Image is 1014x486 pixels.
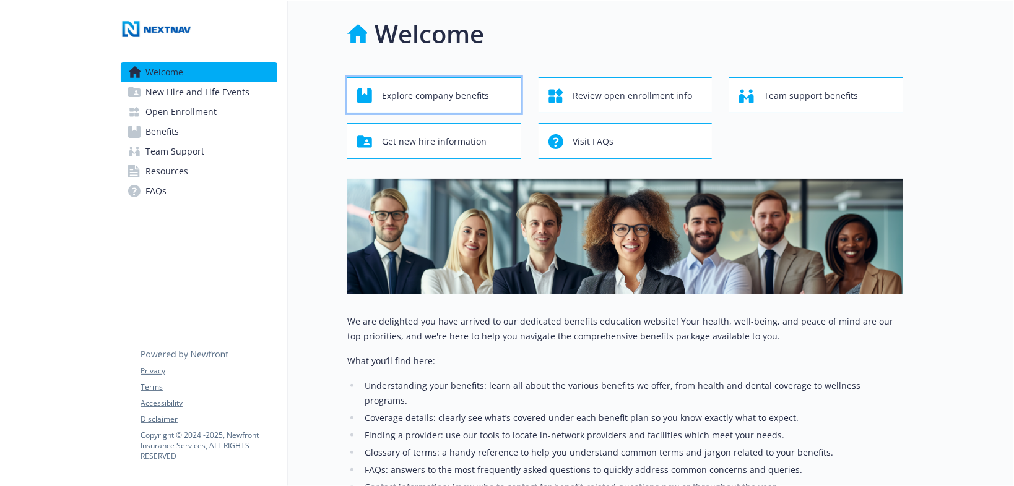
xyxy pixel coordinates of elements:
span: Get new hire information [382,130,487,153]
li: Coverage details: clearly see what’s covered under each benefit plan so you know exactly what to ... [361,411,903,425]
a: Terms [141,382,277,393]
span: Team Support [145,142,204,161]
a: Disclaimer [141,414,277,425]
a: Privacy [141,365,277,377]
span: Explore company benefits [382,84,489,108]
button: Get new hire information [347,123,521,159]
button: Team support benefits [729,77,903,113]
span: Resources [145,161,188,181]
a: Open Enrollment [121,102,277,122]
button: Visit FAQs [539,123,713,159]
a: New Hire and Life Events [121,82,277,102]
span: Benefits [145,122,179,142]
p: Copyright © 2024 - 2025 , Newfront Insurance Services, ALL RIGHTS RESERVED [141,430,277,461]
li: Understanding your benefits: learn all about the various benefits we offer, from health and denta... [361,378,903,408]
a: Team Support [121,142,277,161]
a: Resources [121,161,277,181]
button: Explore company benefits [347,77,521,113]
a: Welcome [121,62,277,82]
p: What you’ll find here: [347,354,903,369]
span: Open Enrollment [145,102,217,122]
button: Review open enrollment info [539,77,713,113]
img: overview page banner [347,179,903,294]
li: Finding a provider: use our tools to locate in-network providers and facilities which meet your n... [361,428,903,443]
a: Benefits [121,122,277,142]
h1: Welcome [375,15,484,53]
a: FAQs [121,181,277,201]
span: FAQs [145,181,167,201]
span: Team support benefits [764,84,858,108]
span: Welcome [145,62,183,82]
span: New Hire and Life Events [145,82,249,102]
span: Visit FAQs [573,130,614,153]
p: We are delighted you have arrived to our dedicated benefits education website! Your health, well-... [347,314,903,344]
li: Glossary of terms: a handy reference to help you understand common terms and jargon related to yo... [361,445,903,460]
a: Accessibility [141,398,277,409]
span: Review open enrollment info [573,84,693,108]
li: FAQs: answers to the most frequently asked questions to quickly address common concerns and queries. [361,463,903,477]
